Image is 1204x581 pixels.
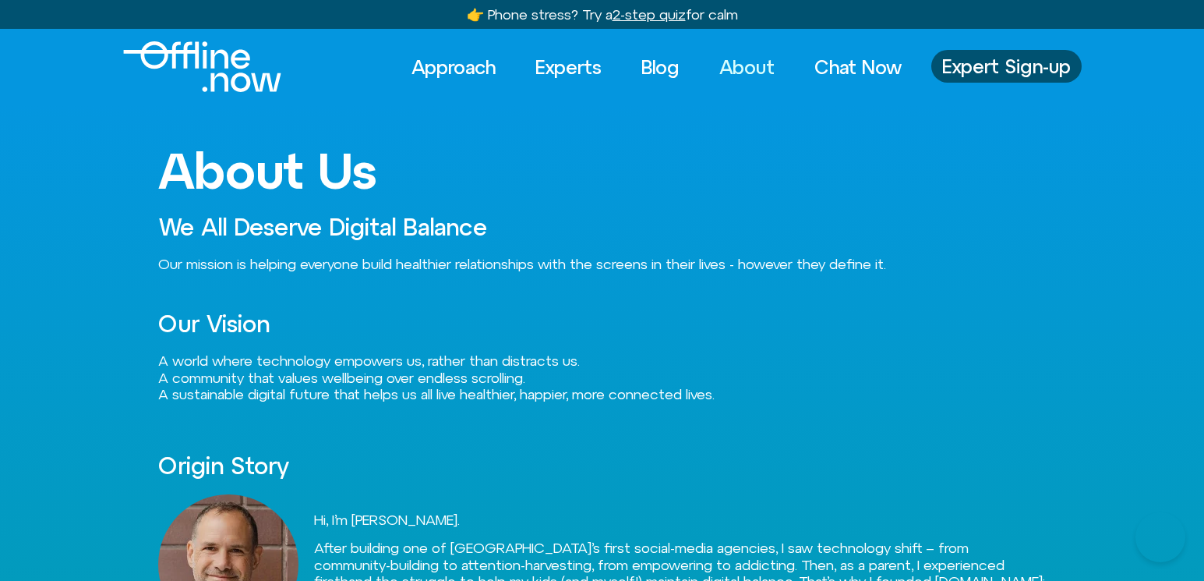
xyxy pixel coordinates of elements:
p: A world where technology empowers us, rather than distracts us. A community that values wellbeing... [158,352,1047,403]
nav: Menu [397,50,916,84]
a: About [705,50,789,84]
p: Hi, I’m [PERSON_NAME]. [314,512,1047,529]
a: Approach [397,50,510,84]
a: 👉 Phone stress? Try a2-step quizfor calm [467,6,738,23]
a: Blog [627,50,694,84]
iframe: Botpress [1135,512,1185,562]
h2: We All Deserve Digital Balance [158,214,1047,240]
a: Experts [521,50,616,84]
u: 2-step quiz [613,6,686,23]
h2: Origin Story [158,453,1047,479]
img: Offline.Now logo in white. Text of the words offline.now with a line going through the "O" [123,41,281,92]
a: Chat Now [800,50,916,84]
h2: Our Vision [158,311,1047,337]
div: Logo [123,41,255,92]
a: Expert Sign-up [931,50,1082,83]
span: Our mission is helping everyone build healthier relationships with the screens in their lives - h... [158,256,886,272]
h1: About Us [158,143,1047,198]
span: Expert Sign-up [942,56,1071,76]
